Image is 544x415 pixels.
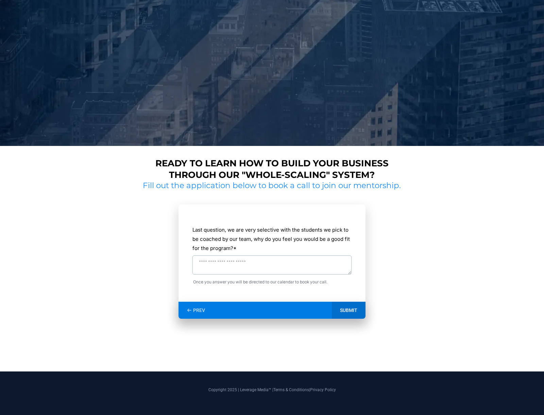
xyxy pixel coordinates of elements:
[273,387,309,392] a: Terms & Conditions
[80,387,464,393] p: Copyright 2025 | Leverage Media™ | |
[192,225,352,253] label: Last question, we are very selective with the students we pick to be coached by our team, why do ...
[332,302,365,319] div: SUBMIT
[155,158,389,180] strong: Ready to learn how to build your business through our "whole-scaling" system?
[193,307,205,313] span: PREV
[193,278,352,286] span: Once you answer you will be directed to our calendar to book your call.
[310,387,336,392] a: Privacy Policy
[140,181,404,191] h2: Fill out the application below to book a call to join our mentorship.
